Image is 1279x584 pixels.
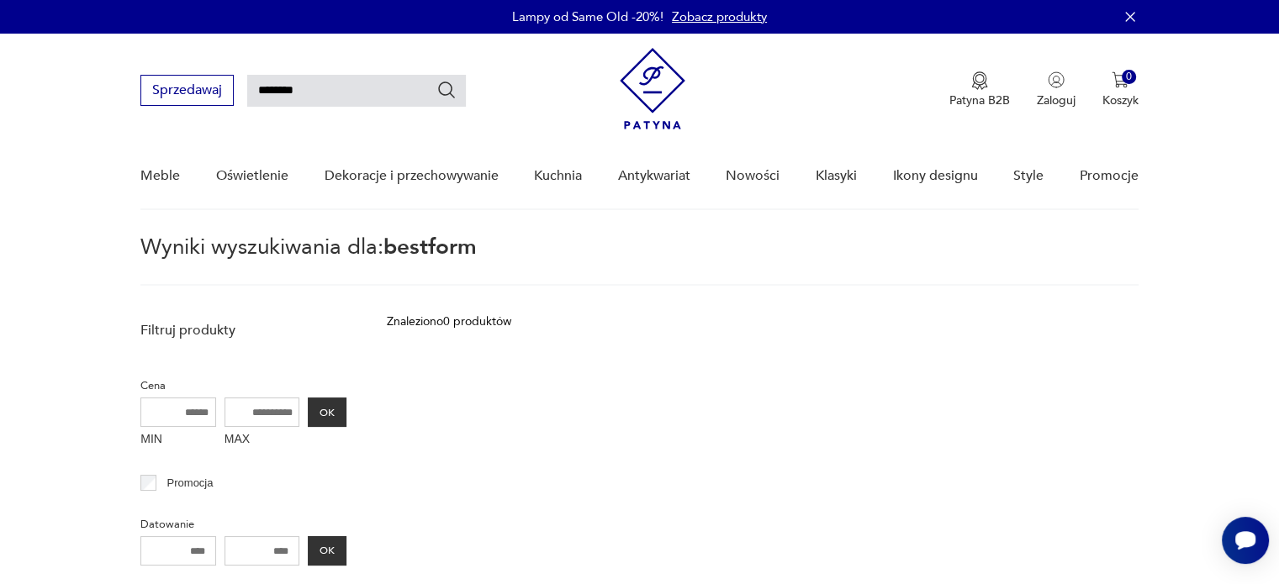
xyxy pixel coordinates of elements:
a: Antykwariat [618,144,690,208]
img: Ikona medalu [971,71,988,90]
a: Meble [140,144,180,208]
a: Dekoracje i przechowywanie [324,144,498,208]
p: Filtruj produkty [140,321,346,339]
div: Znaleziono 0 produktów [387,313,511,331]
a: Oświetlenie [216,144,288,208]
button: OK [308,536,346,566]
button: Zaloguj [1037,71,1076,108]
a: Klasyki [816,144,857,208]
label: MAX [225,427,300,454]
img: Ikonka użytkownika [1048,71,1065,88]
p: Promocja [167,474,214,492]
a: Nowości [726,144,780,208]
p: Lampy od Same Old -20%! [512,8,663,25]
p: Koszyk [1102,92,1139,108]
iframe: Smartsupp widget button [1222,517,1269,564]
a: Promocje [1080,144,1139,208]
a: Sprzedawaj [140,86,234,97]
a: Zobacz produkty [672,8,767,25]
p: Patyna B2B [949,92,1010,108]
p: Wyniki wyszukiwania dla: [140,237,1138,286]
img: Patyna - sklep z meblami i dekoracjami vintage [620,48,685,129]
p: Zaloguj [1037,92,1076,108]
img: Ikona koszyka [1112,71,1128,88]
span: bestform [383,232,477,262]
button: 0Koszyk [1102,71,1139,108]
p: Cena [140,376,346,395]
button: Szukaj [436,80,457,100]
p: Datowanie [140,515,346,534]
button: OK [308,397,346,427]
button: Sprzedawaj [140,75,234,106]
a: Kuchnia [534,144,582,208]
button: Patyna B2B [949,71,1010,108]
a: Style [1013,144,1044,208]
div: 0 [1122,70,1136,84]
label: MIN [140,427,216,454]
a: Ikona medaluPatyna B2B [949,71,1010,108]
a: Ikony designu [892,144,977,208]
